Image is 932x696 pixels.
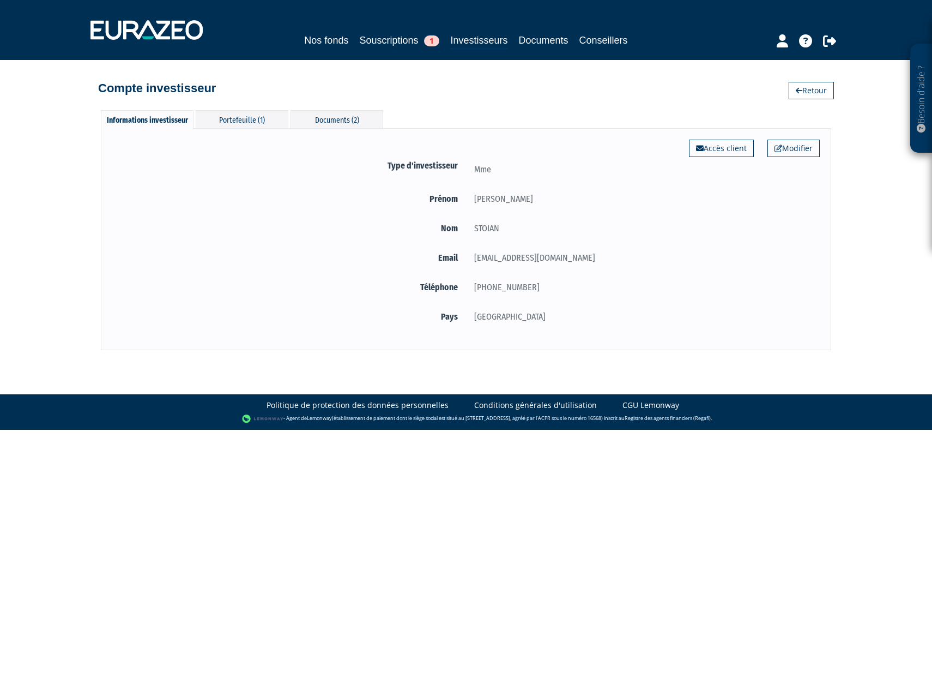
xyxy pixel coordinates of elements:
[915,50,928,148] p: Besoin d'aide ?
[466,163,820,176] div: Mme
[424,35,439,46] span: 1
[11,413,921,424] div: - Agent de (établissement de paiement dont le siège social est situé au [STREET_ADDRESS], agréé p...
[466,221,820,235] div: STOIAN
[466,192,820,206] div: [PERSON_NAME]
[98,82,216,95] h4: Compte investisseur
[466,280,820,294] div: [PHONE_NUMBER]
[519,33,568,48] a: Documents
[291,110,383,128] div: Documents (2)
[789,82,834,99] a: Retour
[90,20,203,40] img: 1732889491-logotype_eurazeo_blanc_rvb.png
[359,33,439,48] a: Souscriptions1
[625,415,711,422] a: Registre des agents financiers (Regafi)
[767,140,820,157] a: Modifier
[112,221,466,235] label: Nom
[242,413,284,424] img: logo-lemonway.png
[112,159,466,172] label: Type d'investisseur
[466,310,820,323] div: [GEOGRAPHIC_DATA]
[474,400,597,411] a: Conditions générales d'utilisation
[112,280,466,294] label: Téléphone
[196,110,288,128] div: Portefeuille (1)
[267,400,449,411] a: Politique de protection des données personnelles
[579,33,628,48] a: Conseillers
[304,33,348,48] a: Nos fonds
[466,251,820,265] div: [EMAIL_ADDRESS][DOMAIN_NAME]
[112,192,466,206] label: Prénom
[689,140,754,157] a: Accès client
[101,110,193,129] div: Informations investisseur
[450,33,507,50] a: Investisseurs
[307,415,332,422] a: Lemonway
[112,251,466,265] label: Email
[622,400,679,411] a: CGU Lemonway
[112,310,466,323] label: Pays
